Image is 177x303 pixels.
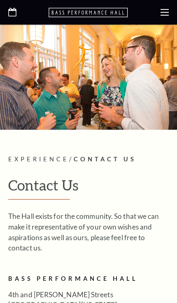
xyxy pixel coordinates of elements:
h2: Bass Performance Hall [8,274,169,284]
span: Experience [8,156,69,163]
span: Contact Us [74,156,136,163]
p: The Hall exists for the community. So that we can make it representative of your own wishes and a... [8,211,169,253]
h1: Contact Us [8,177,169,200]
p: / [8,154,169,165]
